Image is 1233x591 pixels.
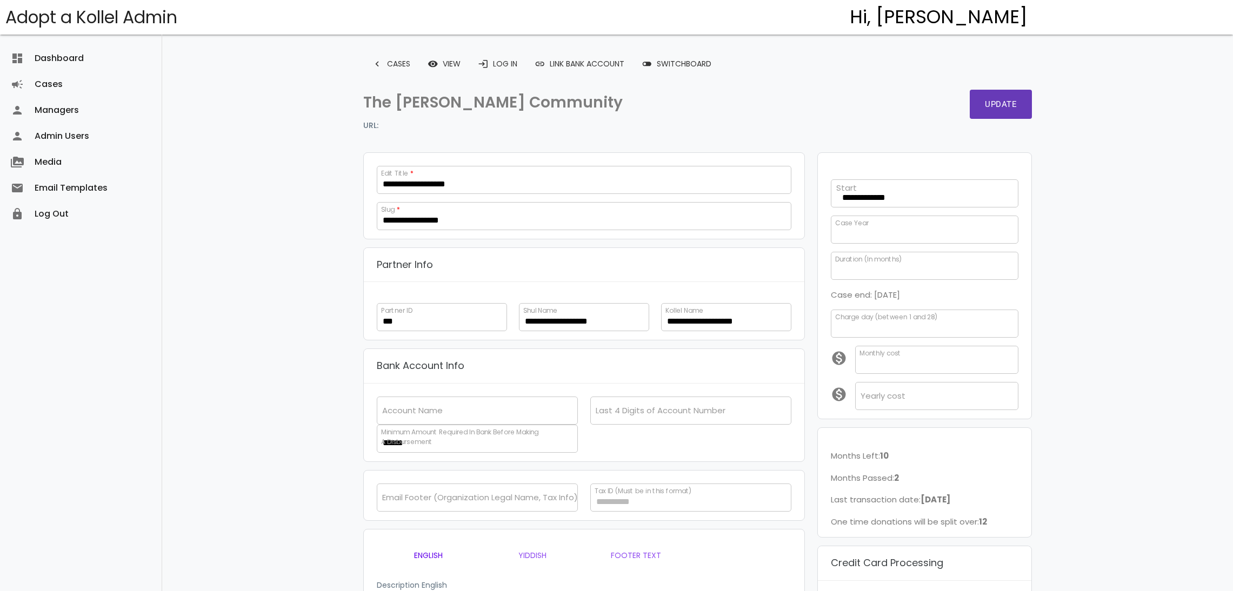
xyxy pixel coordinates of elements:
p: The [PERSON_NAME] Community [363,90,692,116]
p: Last transaction date: [831,493,1019,507]
a: loginLog In [469,54,526,73]
i: person [11,123,24,149]
label: Description English [377,580,447,591]
h4: Hi, [PERSON_NAME] [850,7,1028,28]
a: English [377,542,481,568]
i: email [11,175,24,201]
p: Credit Card Processing [831,555,943,572]
i: lock [11,201,24,227]
a: Yiddish [481,542,584,568]
a: Link Bank Account [526,54,633,73]
p: Case end: [DATE] [831,288,1019,302]
i: campaign [11,71,24,97]
span: toggle_off [642,54,652,73]
a: keyboard_arrow_leftCases [363,54,419,73]
i: monetization_on [831,386,855,402]
span: link [535,54,545,73]
p: Bank Account Info [377,358,464,374]
a: toggle_offSwitchboard [633,54,720,73]
a: remove_red_eyeView [419,54,469,73]
p: Months Passed: [831,471,1019,485]
button: Update [970,90,1032,119]
a: Footer Text [584,542,688,568]
i: perm_media [11,149,24,175]
i: dashboard [11,45,24,71]
i: person [11,97,24,123]
b: 12 [979,516,987,527]
p: Partner Info [377,257,433,273]
p: Months Left: [831,449,1019,463]
i: keyboard_arrow_left [372,54,383,73]
i: login [478,54,489,73]
i: remove_red_eye [428,54,438,73]
b: 10 [880,450,889,461]
i: monetization_on [831,350,855,366]
b: [DATE] [921,494,950,505]
strong: URL: [363,119,378,132]
p: One time donations will be split over: [831,515,1019,529]
b: 2 [894,472,899,483]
